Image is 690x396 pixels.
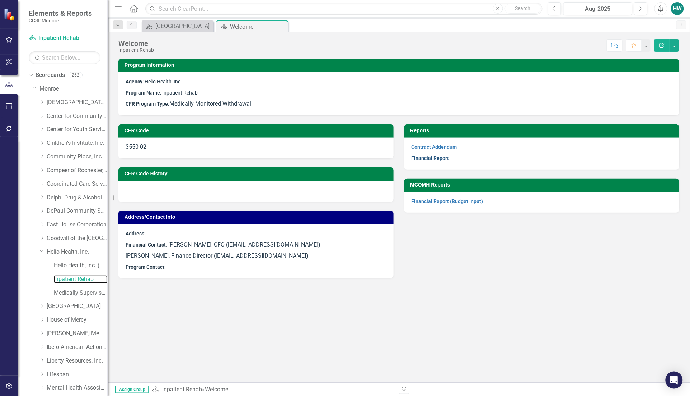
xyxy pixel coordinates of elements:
p: [PERSON_NAME], CFO ([EMAIL_ADDRESS][DOMAIN_NAME]) [126,239,386,250]
strong: Agency [126,79,142,84]
input: Search Below... [29,51,100,64]
a: Compeer of Rochester, Inc. [47,166,108,175]
a: Medically Supervised Withdrawal Residence [54,289,108,297]
strong: Address: [126,231,146,236]
a: Delphi Drug & Alcohol Council [47,194,108,202]
a: Center for Community Alternatives [47,112,108,120]
small: CCSI: Monroe [29,18,92,23]
a: [GEOGRAPHIC_DATA] [47,302,108,310]
strong: Program Name [126,90,160,96]
p: [PERSON_NAME], Finance Director ([EMAIL_ADDRESS][DOMAIN_NAME]) [126,250,386,262]
div: Welcome [205,386,228,393]
div: Welcome [230,22,286,31]
a: Contract Addendum [412,144,457,150]
button: Search [505,4,541,14]
a: Ibero-American Action League, Inc. [47,343,108,351]
a: Monroe [39,85,108,93]
img: ClearPoint Strategy [4,8,16,21]
div: Open Intercom Messenger [666,372,683,389]
a: Mental Health Association [47,384,108,392]
h3: Program Information [125,63,676,68]
button: Aug-2025 [563,2,632,15]
div: » [152,386,394,394]
a: Inpatient Rehab [54,275,108,284]
span: Elements & Reports [29,9,92,18]
a: Scorecards [36,71,65,79]
div: 262 [69,72,83,78]
a: Coordinated Care Services Inc. [47,180,108,188]
input: Search ClearPoint... [145,3,543,15]
a: Goodwill of the [GEOGRAPHIC_DATA] [47,234,108,243]
div: [GEOGRAPHIC_DATA] [155,22,212,31]
a: [DEMOGRAPHIC_DATA] Charities Family & Community Services [47,98,108,107]
a: Inpatient Rehab [162,386,202,393]
div: Aug-2025 [566,5,630,13]
a: DePaul Community Services, lnc. [47,207,108,215]
a: Inpatient Rehab [29,34,100,42]
h3: MCOMH Reports [410,182,676,188]
a: Children's Institute, Inc. [47,139,108,147]
span: Assign Group [115,386,149,393]
a: Community Place, Inc. [47,153,108,161]
a: [GEOGRAPHIC_DATA] [144,22,212,31]
a: Lifespan [47,370,108,379]
span: : Helio Health, Inc. [126,79,182,84]
a: East House Corporation [47,221,108,229]
span: 3550-02 [126,143,146,150]
h3: CFR Code [125,128,390,133]
h3: Reports [410,128,676,133]
p: Medically Monitored Withdrawal [126,98,672,108]
strong: Financial Contact: [126,242,167,248]
a: Financial Report [412,155,449,161]
a: Liberty Resources, Inc. [47,357,108,365]
strong: CFR Program Type: [126,101,169,107]
a: Helio Health, Inc. [47,248,108,256]
a: Center for Youth Services, Inc. [47,125,108,134]
h3: CFR Code History [125,171,390,176]
strong: Program Contact: [126,264,166,270]
a: House of Mercy [47,316,108,324]
div: Inpatient Rehab [118,47,154,53]
span: : Inpatient Rehab [126,90,198,96]
a: [PERSON_NAME] Memorial Institute, Inc. [47,330,108,338]
h3: Address/Contact Info [125,215,390,220]
a: Financial Report (Budget Input) [412,198,483,204]
button: HW [671,2,684,15]
span: Search [515,5,530,11]
a: Helio Health, Inc. (MCOMH Internal) [54,262,108,270]
div: Welcome [118,40,154,47]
